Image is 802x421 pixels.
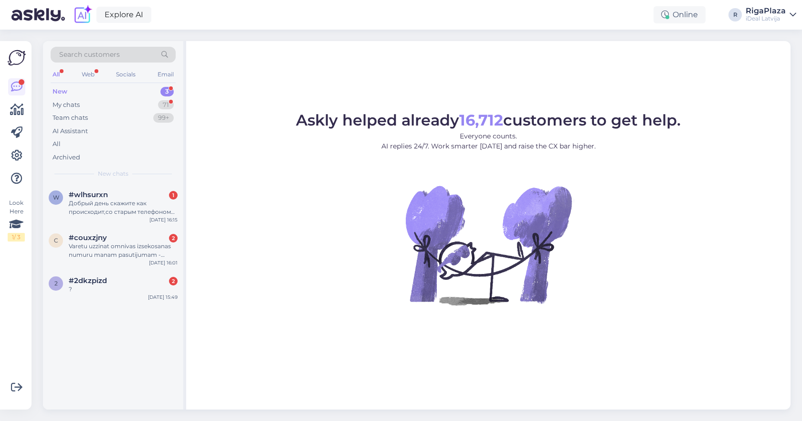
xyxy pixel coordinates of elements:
div: RigaPlaza [746,7,786,15]
div: New [53,87,67,96]
div: Archived [53,153,80,162]
span: New chats [98,169,128,178]
div: My chats [53,100,80,110]
b: 16,712 [459,111,503,129]
div: 1 [169,191,178,200]
div: Socials [114,68,137,81]
span: Search customers [59,50,120,60]
div: ? [69,285,178,294]
span: #wlhsurxn [69,190,108,199]
p: Everyone counts. AI replies 24/7. Work smarter [DATE] and raise the CX bar higher. [296,131,681,151]
div: Добрый день скажите как происходит,со старым телефоном 11pro maх обмен?! [69,199,178,216]
span: c [54,237,58,244]
div: All [53,139,61,149]
div: 1 / 3 [8,233,25,242]
div: iDeal Latvija [746,15,786,22]
div: R [728,8,742,21]
div: All [51,68,62,81]
div: [DATE] 16:15 [149,216,178,223]
div: Online [654,6,706,23]
div: Team chats [53,113,88,123]
div: Email [156,68,176,81]
span: Askly helped already customers to get help. [296,111,681,129]
div: AI Assistant [53,126,88,136]
span: 2 [54,280,58,287]
a: Explore AI [96,7,151,23]
a: RigaPlazaiDeal Latvija [746,7,796,22]
div: Look Here [8,199,25,242]
div: [DATE] 15:49 [148,294,178,301]
div: 99+ [153,113,174,123]
div: Web [80,68,96,81]
img: Askly Logo [8,49,26,67]
div: 2 [169,277,178,285]
div: 2 [169,234,178,242]
div: [DATE] 16:01 [149,259,178,266]
img: No Chat active [402,159,574,331]
span: #2dkzpizd [69,276,107,285]
div: 3 [160,87,174,96]
img: explore-ai [73,5,93,25]
span: w [53,194,59,201]
span: #couxzjny [69,233,107,242]
div: Varetu uzzinat omnivas izsekosanas numuru manam pasutijumam - Order #2000085311 [PERSON_NAME] Bli... [69,242,178,259]
div: 71 [158,100,174,110]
